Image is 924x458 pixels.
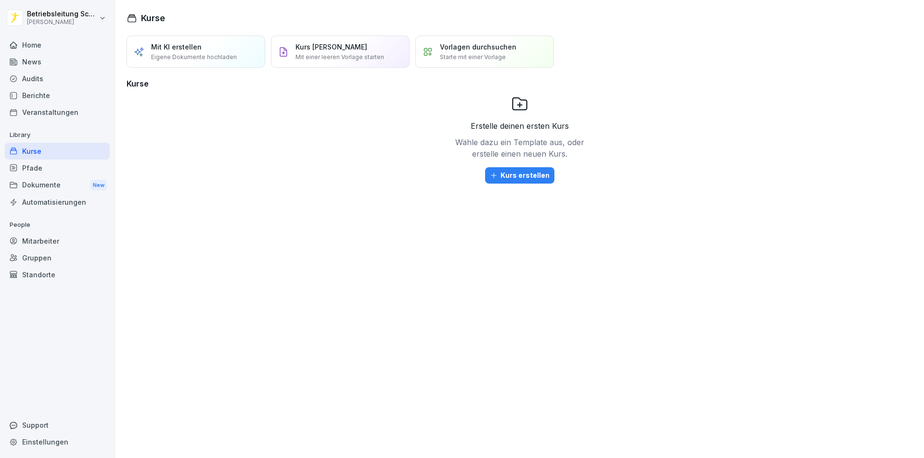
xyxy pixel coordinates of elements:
p: Erstelle deinen ersten Kurs [471,120,569,132]
a: Audits [5,70,110,87]
button: Kurs erstellen [485,167,554,184]
h1: Kurse [141,12,165,25]
div: Support [5,417,110,433]
p: Library [5,127,110,143]
a: Automatisierungen [5,194,110,210]
p: Mit KI erstellen [151,42,202,52]
a: Gruppen [5,249,110,266]
p: Starte mit einer Vorlage [440,53,506,62]
div: Kurs erstellen [490,170,550,181]
a: Standorte [5,266,110,283]
a: Kurse [5,143,110,160]
p: Eigene Dokumente hochladen [151,53,237,62]
div: New [90,180,107,191]
p: Wähle dazu ein Template aus, oder erstelle einen neuen Kurs. [452,136,587,160]
a: News [5,53,110,70]
h3: Kurse [127,78,912,89]
a: Pfade [5,160,110,176]
a: Berichte [5,87,110,104]
p: Vorlagen durchsuchen [440,42,516,52]
a: Einstellungen [5,433,110,450]
a: DokumenteNew [5,176,110,194]
p: Kurs [PERSON_NAME] [295,42,367,52]
p: Betriebsleitung Schlump [27,10,97,18]
p: Mit einer leeren Vorlage starten [295,53,384,62]
div: Dokumente [5,176,110,194]
a: Mitarbeiter [5,233,110,249]
a: Home [5,37,110,53]
p: People [5,217,110,233]
a: Veranstaltungen [5,104,110,121]
p: [PERSON_NAME] [27,19,97,25]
